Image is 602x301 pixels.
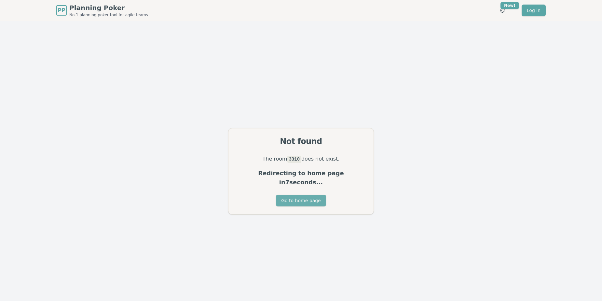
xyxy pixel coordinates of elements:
a: PPPlanning PokerNo.1 planning poker tool for agile teams [56,3,148,18]
p: The room does not exist. [236,154,366,164]
div: New! [500,2,519,9]
button: Go to home page [276,195,326,206]
div: Not found [236,136,366,147]
a: Log in [522,5,546,16]
p: Redirecting to home page in 7 seconds... [236,169,366,187]
span: No.1 planning poker tool for agile teams [69,12,148,18]
code: 3310 [287,156,301,163]
button: New! [497,5,509,16]
span: Planning Poker [69,3,148,12]
span: PP [58,7,65,14]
